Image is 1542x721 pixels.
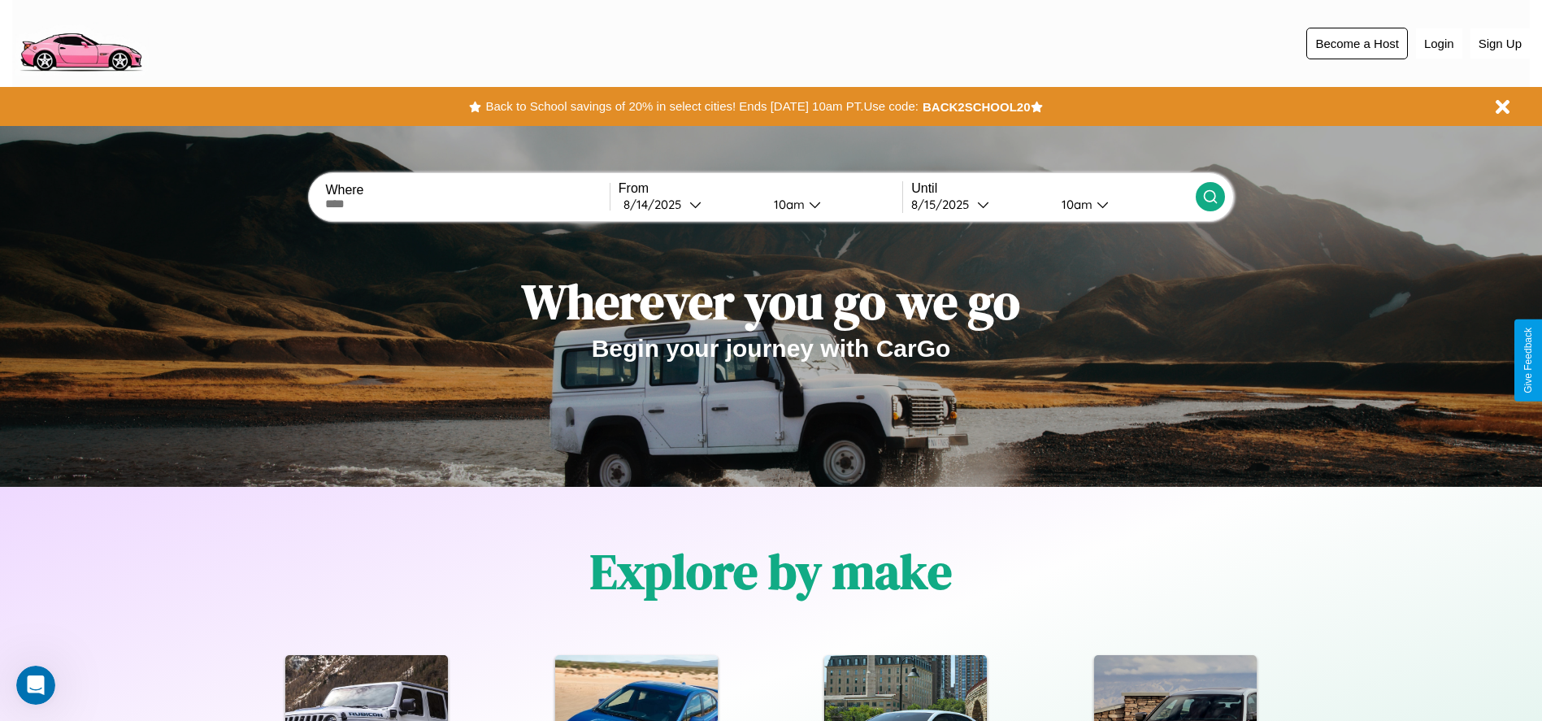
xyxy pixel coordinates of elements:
[590,538,952,605] h1: Explore by make
[12,8,149,76] img: logo
[619,196,761,213] button: 8/14/2025
[1470,28,1530,59] button: Sign Up
[761,196,903,213] button: 10am
[1416,28,1462,59] button: Login
[1049,196,1196,213] button: 10am
[923,100,1031,114] b: BACK2SCHOOL20
[623,197,689,212] div: 8 / 14 / 2025
[325,183,609,198] label: Where
[766,197,809,212] div: 10am
[911,197,977,212] div: 8 / 15 / 2025
[481,95,922,118] button: Back to School savings of 20% in select cities! Ends [DATE] 10am PT.Use code:
[619,181,902,196] label: From
[1522,328,1534,393] div: Give Feedback
[16,666,55,705] iframe: Intercom live chat
[911,181,1195,196] label: Until
[1053,197,1097,212] div: 10am
[1306,28,1408,59] button: Become a Host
